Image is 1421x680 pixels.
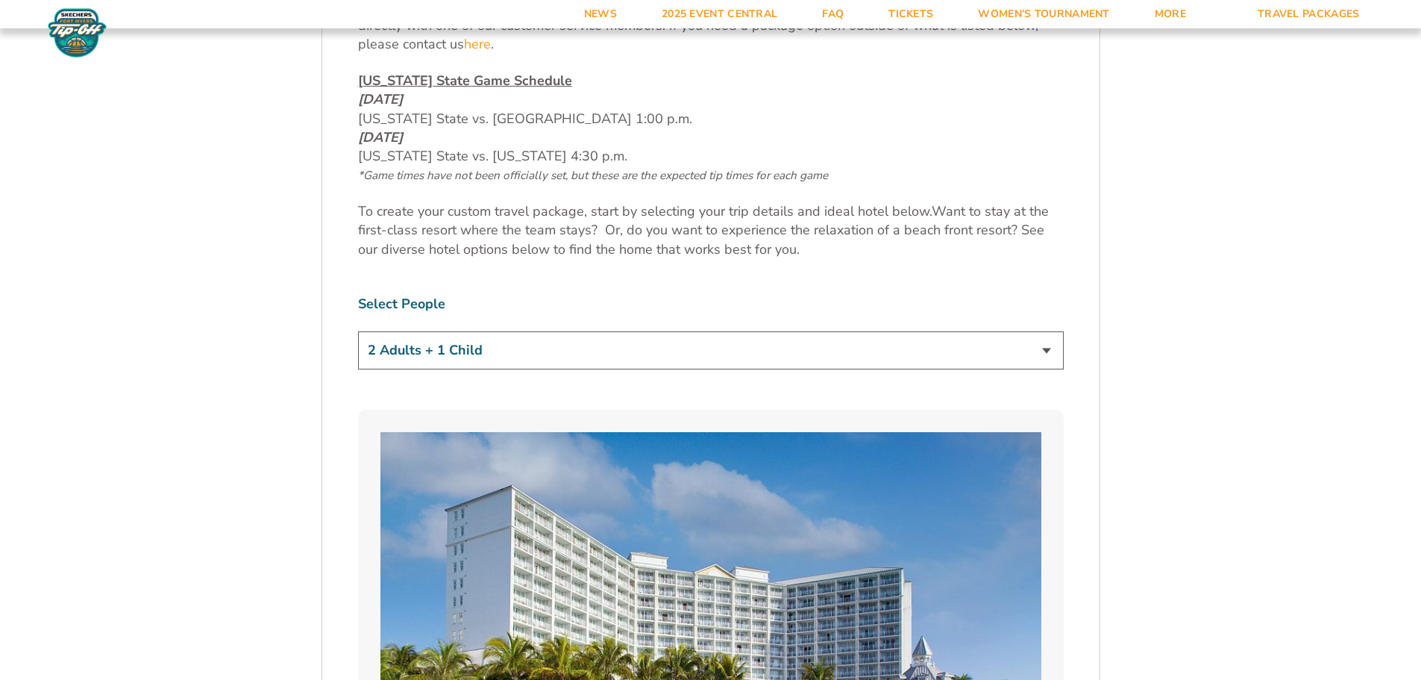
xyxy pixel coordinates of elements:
[358,202,932,220] span: To create your custom travel package, start by selecting your trip details and ideal hotel below.
[464,35,491,54] a: here
[358,295,1064,314] label: Select People
[358,90,828,184] span: [US_STATE] State vs. [GEOGRAPHIC_DATA] 1:00 p.m. [US_STATE] State vs. [US_STATE] 4:30 p.m.
[358,128,403,146] em: [DATE]
[358,168,828,183] span: *Game times have not been officially set, but these are the expected tip times for each game
[358,202,1064,259] p: Want to stay at the first-class resort where the team stays? Or, do you want to experience the re...
[358,72,572,90] span: [US_STATE] State Game Schedule
[491,35,494,53] span: .
[45,7,110,58] img: Fort Myers Tip-Off
[358,90,403,108] em: [DATE]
